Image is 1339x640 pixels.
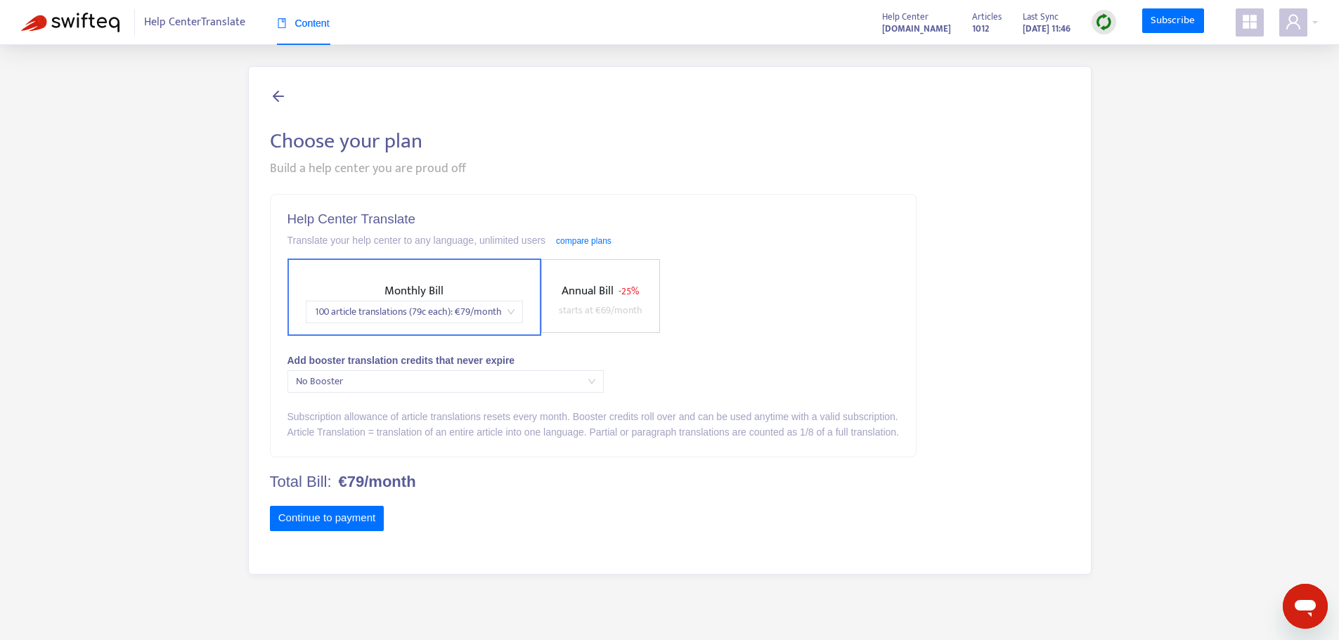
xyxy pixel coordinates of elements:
h2: Choose your plan [270,129,1070,154]
span: starts at € 69 /month [559,302,642,318]
span: Help Center Translate [144,9,245,36]
div: Article Translation = translation of an entire article into one language. Partial or paragraph tr... [287,424,899,440]
img: sync.dc5367851b00ba804db3.png [1095,13,1113,31]
img: Swifteq [21,13,119,32]
strong: [DOMAIN_NAME] [882,21,951,37]
span: - 25% [619,283,639,299]
span: Content [277,18,330,29]
span: 100 article translations (79c each) : € 79 /month [314,301,515,322]
button: Continue to payment [270,506,384,531]
b: €79/month [339,473,416,491]
span: book [277,18,287,28]
strong: [DATE] 11:46 [1023,21,1070,37]
span: user [1285,13,1302,30]
div: Subscription allowance of article translations resets every month. Booster credits roll over and ... [287,409,899,424]
h4: Total Bill: [270,473,917,491]
a: compare plans [556,236,612,246]
span: Help Center [882,9,929,25]
span: Monthly Bill [384,281,444,301]
h5: Help Center Translate [287,211,899,228]
iframe: 메시징 창을 시작하는 버튼, 대화 진행 중 [1283,584,1328,629]
a: [DOMAIN_NAME] [882,20,951,37]
span: Annual Bill [562,281,614,301]
span: appstore [1241,13,1258,30]
a: Subscribe [1142,8,1204,34]
div: Add booster translation credits that never expire [287,353,899,368]
span: Articles [972,9,1002,25]
div: Translate your help center to any language, unlimited users [287,233,899,248]
span: No Booster [296,371,595,392]
div: Build a help center you are proud off [270,159,1070,178]
strong: 1012 [972,21,989,37]
span: Last Sync [1023,9,1059,25]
